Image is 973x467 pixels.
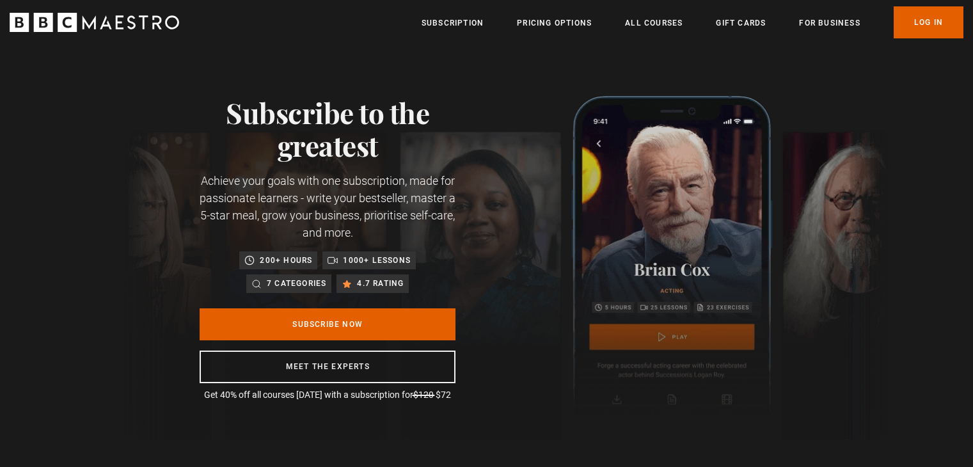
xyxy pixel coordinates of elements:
a: Gift Cards [716,17,766,29]
a: For business [799,17,860,29]
p: 1000+ lessons [343,254,411,267]
a: Log In [894,6,963,38]
a: Pricing Options [517,17,592,29]
span: $120 [413,390,434,400]
a: Subscription [422,17,484,29]
p: 7 categories [267,277,326,290]
p: Achieve your goals with one subscription, made for passionate learners - write your bestseller, m... [200,172,455,241]
svg: BBC Maestro [10,13,179,32]
span: $72 [436,390,451,400]
nav: Primary [422,6,963,38]
p: 200+ hours [260,254,312,267]
p: Get 40% off all courses [DATE] with a subscription for [200,388,455,402]
p: 4.7 rating [357,277,404,290]
h1: Subscribe to the greatest [200,96,455,162]
a: Subscribe Now [200,308,455,340]
a: Meet the experts [200,351,455,383]
a: All Courses [625,17,683,29]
